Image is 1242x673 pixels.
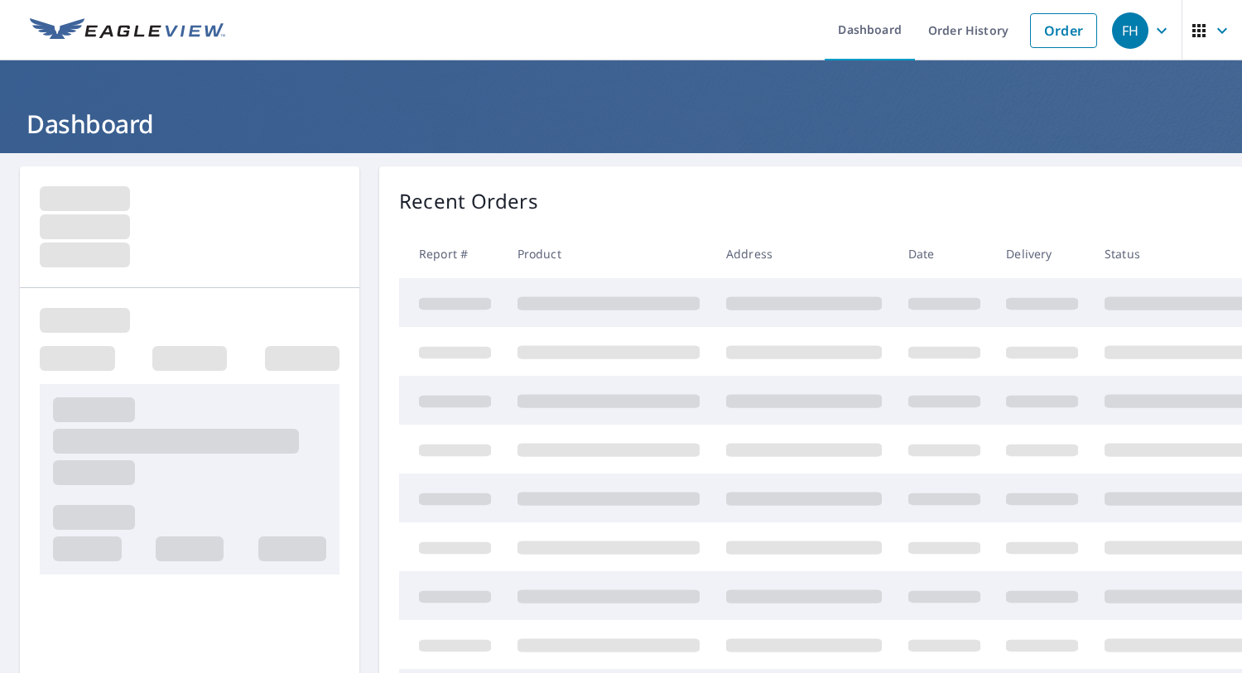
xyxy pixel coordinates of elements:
th: Date [895,229,994,278]
p: Recent Orders [399,186,538,216]
th: Product [504,229,713,278]
th: Delivery [993,229,1091,278]
th: Report # [399,229,504,278]
img: EV Logo [30,18,225,43]
h1: Dashboard [20,107,1222,141]
th: Address [713,229,895,278]
a: Order [1030,13,1097,48]
div: FH [1112,12,1148,49]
